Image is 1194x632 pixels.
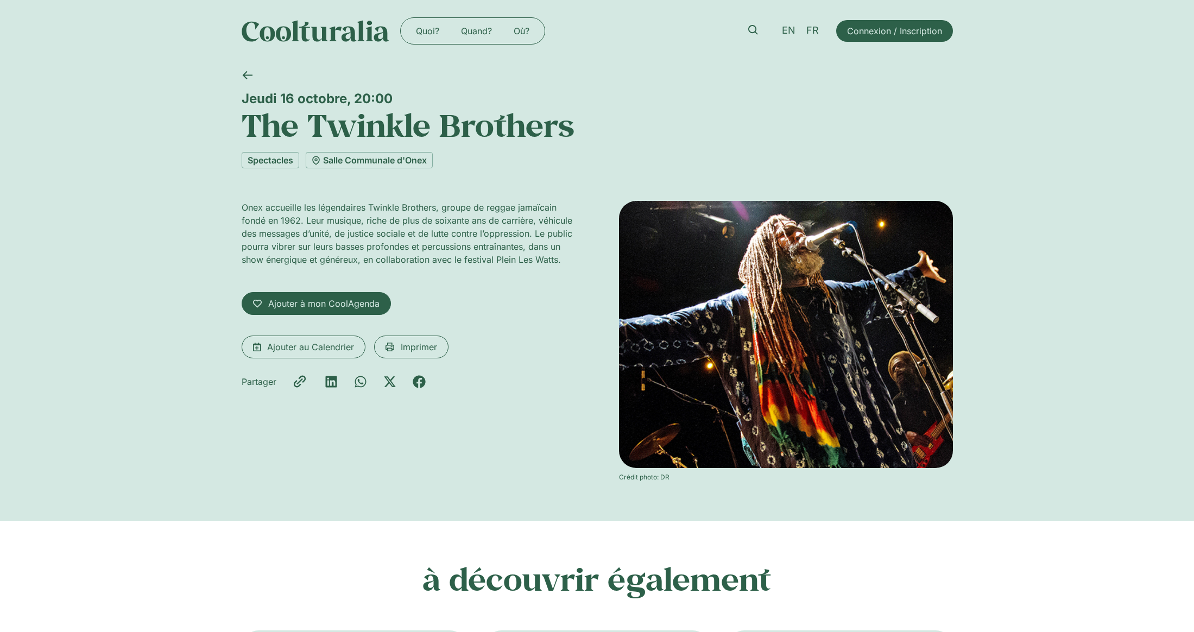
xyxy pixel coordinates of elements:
[242,201,576,266] p: Onex accueille les légendaires Twinkle Brothers, groupe de reggae jamaïcain fondé en 1962. Leur m...
[503,22,540,40] a: Où?
[267,340,354,353] span: Ajouter au Calendrier
[619,201,953,468] img: Coolturalia - The Twinkle Brothers
[268,297,380,310] span: Ajouter à mon CoolAgenda
[801,23,824,39] a: FR
[354,375,367,388] div: Partager sur whatsapp
[383,375,396,388] div: Partager sur x-twitter
[619,472,953,482] div: Crédit photo: DR
[242,292,391,315] a: Ajouter à mon CoolAgenda
[401,340,437,353] span: Imprimer
[374,336,448,358] a: Imprimer
[405,22,450,40] a: Quoi?
[242,560,953,597] h2: à découvrir également
[847,24,942,37] span: Connexion / Inscription
[806,25,819,36] span: FR
[413,375,426,388] div: Partager sur facebook
[242,106,953,143] h1: The Twinkle Brothers
[242,91,953,106] div: Jeudi 16 octobre, 20:00
[782,25,795,36] span: EN
[242,152,299,168] a: Spectacles
[405,22,540,40] nav: Menu
[306,152,433,168] a: Salle Communale d'Onex
[325,375,338,388] div: Partager sur linkedin
[242,375,276,388] div: Partager
[836,20,953,42] a: Connexion / Inscription
[776,23,801,39] a: EN
[242,336,365,358] a: Ajouter au Calendrier
[450,22,503,40] a: Quand?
